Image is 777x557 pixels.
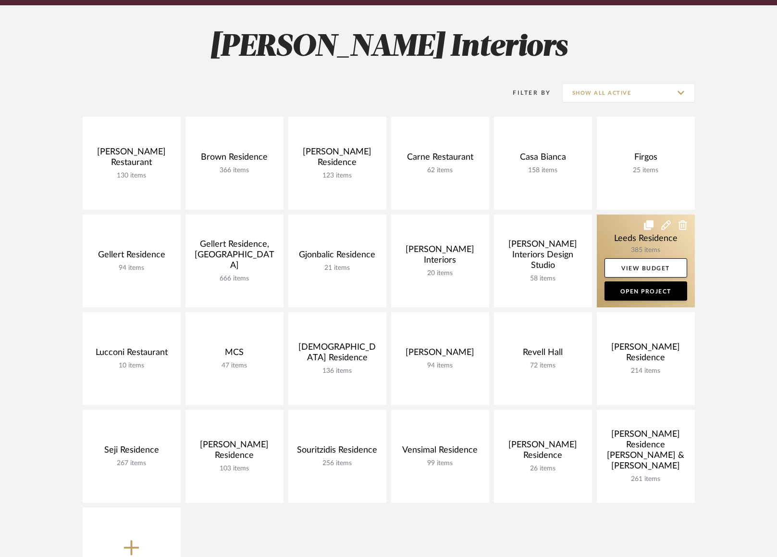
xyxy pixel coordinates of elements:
div: Seji Residence [90,445,173,459]
div: [PERSON_NAME] Residence [604,342,687,367]
div: Revell Hall [502,347,584,362]
div: [PERSON_NAME] Residence [296,147,379,172]
div: [PERSON_NAME] Restaurant [90,147,173,172]
div: Gjonbalic Residence [296,250,379,264]
div: 94 items [399,362,481,370]
div: MCS [193,347,276,362]
h2: [PERSON_NAME] Interiors [43,29,735,65]
div: 267 items [90,459,173,468]
div: 256 items [296,459,379,468]
div: Carne Restaurant [399,152,481,166]
div: Filter By [501,88,551,98]
div: 261 items [604,475,687,483]
a: View Budget [604,258,687,278]
div: 666 items [193,275,276,283]
div: [PERSON_NAME] Interiors [399,244,481,269]
div: Lucconi Restaurant [90,347,173,362]
div: [PERSON_NAME] Interiors Design Studio [502,239,584,275]
div: 25 items [604,166,687,175]
div: 366 items [193,166,276,175]
div: Gellert Residence, [GEOGRAPHIC_DATA] [193,239,276,275]
div: Souritzidis Residence [296,445,379,459]
div: 130 items [90,172,173,180]
div: 123 items [296,172,379,180]
div: 47 items [193,362,276,370]
div: Gellert Residence [90,250,173,264]
div: Firgos [604,152,687,166]
div: [PERSON_NAME] [399,347,481,362]
a: Open Project [604,281,687,301]
div: [PERSON_NAME] Residence [193,440,276,465]
div: Brown Residence [193,152,276,166]
div: 10 items [90,362,173,370]
div: 158 items [502,166,584,175]
div: 214 items [604,367,687,375]
div: [DEMOGRAPHIC_DATA] Residence [296,342,379,367]
div: 72 items [502,362,584,370]
div: [PERSON_NAME] Residence [502,440,584,465]
div: 20 items [399,269,481,278]
div: 26 items [502,465,584,473]
div: 136 items [296,367,379,375]
div: Vensimal Residence [399,445,481,459]
div: 58 items [502,275,584,283]
div: 62 items [399,166,481,175]
div: 99 items [399,459,481,468]
div: 94 items [90,264,173,272]
div: [PERSON_NAME] Residence [PERSON_NAME] & [PERSON_NAME] [604,429,687,475]
div: Casa Bianca [502,152,584,166]
div: 21 items [296,264,379,272]
div: 103 items [193,465,276,473]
